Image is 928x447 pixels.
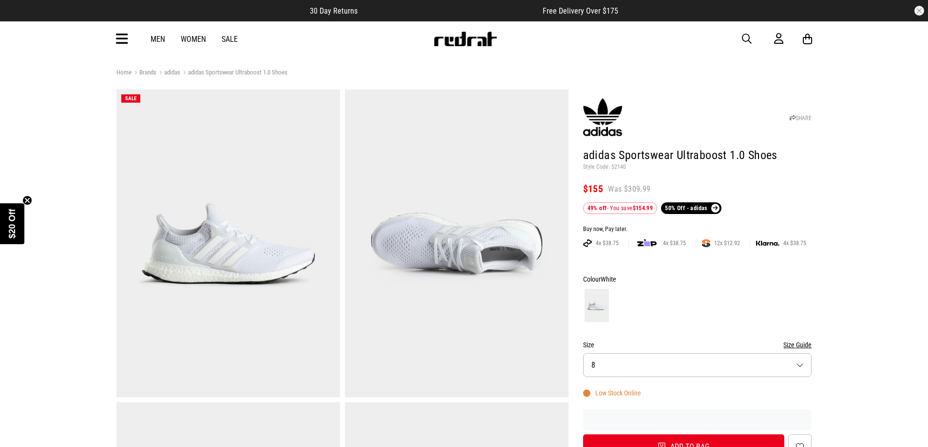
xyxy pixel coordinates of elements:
[583,415,812,425] iframe: Customer reviews powered by Trustpilot
[783,339,812,351] button: Size Guide
[222,35,238,44] a: Sale
[156,69,180,78] a: adidas
[116,89,340,397] img: Adidas Sportswear Ultraboost 1.0 Shoes in White
[583,239,592,247] img: AFTERPAY
[180,69,287,78] a: adidas Sportswear Ultraboost 1.0 Shoes
[583,148,812,163] h1: adidas Sportswear Ultraboost 1.0 Shoes
[608,184,650,195] span: Was $309.99
[345,89,568,397] img: Adidas Sportswear Ultraboost 1.0 Shoes in White
[151,35,165,44] a: Men
[585,289,609,322] img: White
[633,205,653,212] b: $154.99
[592,239,623,247] span: 4x $38.75
[659,239,690,247] span: 4x $38.75
[702,239,710,247] img: SPLITPAY
[583,339,812,351] div: Size
[790,115,812,122] a: SHARE
[583,163,812,171] p: Style Code: 52140
[637,238,657,248] img: zip
[181,35,206,44] a: Women
[583,98,622,137] img: adidas
[710,239,744,247] span: 12x $12.92
[756,241,779,246] img: KLARNA
[661,202,721,214] a: 50% Off - adidas
[377,6,523,16] iframe: Customer reviews powered by Trustpilot
[583,202,658,214] div: - You save
[125,95,136,102] span: SALE
[583,273,812,285] div: Colour
[543,6,618,16] span: Free Delivery Over $175
[583,226,812,233] div: Buy now, Pay later.
[22,196,32,205] button: Close teaser
[583,183,604,195] span: $155
[583,353,812,377] button: 8
[433,32,497,46] img: Redrat logo
[7,209,17,238] span: $20 Off
[116,69,132,76] a: Home
[601,275,616,283] span: White
[310,6,358,16] span: 30 Day Returns
[591,360,595,370] span: 8
[779,239,810,247] span: 4x $38.75
[583,389,641,397] div: Low Stock Online
[587,205,607,212] b: 49% off
[132,69,156,78] a: Brands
